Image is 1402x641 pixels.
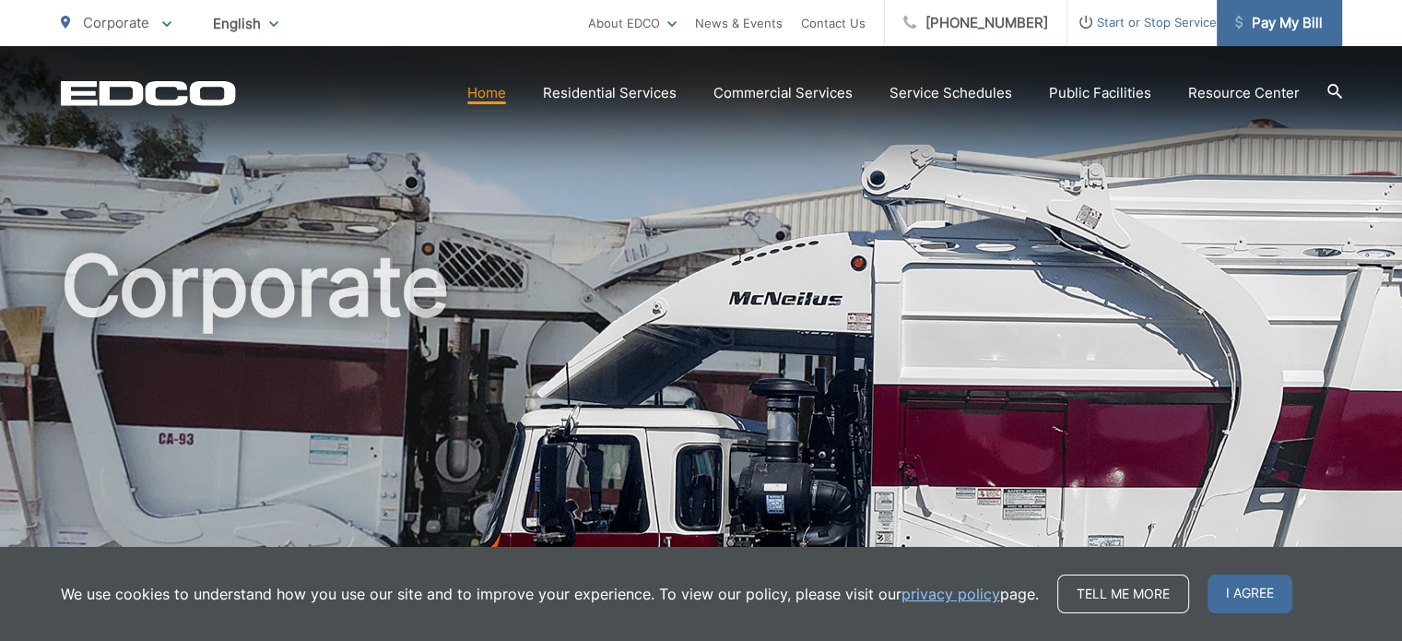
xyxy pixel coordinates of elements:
p: We use cookies to understand how you use our site and to improve your experience. To view our pol... [61,583,1039,605]
a: EDCD logo. Return to the homepage. [61,80,236,106]
span: I agree [1208,575,1292,613]
a: News & Events [695,12,783,34]
a: Tell me more [1057,575,1189,613]
a: Public Facilities [1049,82,1151,104]
a: Service Schedules [890,82,1012,104]
span: Corporate [83,14,149,31]
a: Contact Us [801,12,866,34]
a: privacy policy [901,583,1000,605]
a: Residential Services [543,82,677,104]
span: English [199,7,292,40]
a: Commercial Services [713,82,853,104]
a: Resource Center [1188,82,1300,104]
span: Pay My Bill [1235,12,1323,34]
a: About EDCO [588,12,677,34]
a: Home [467,82,506,104]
